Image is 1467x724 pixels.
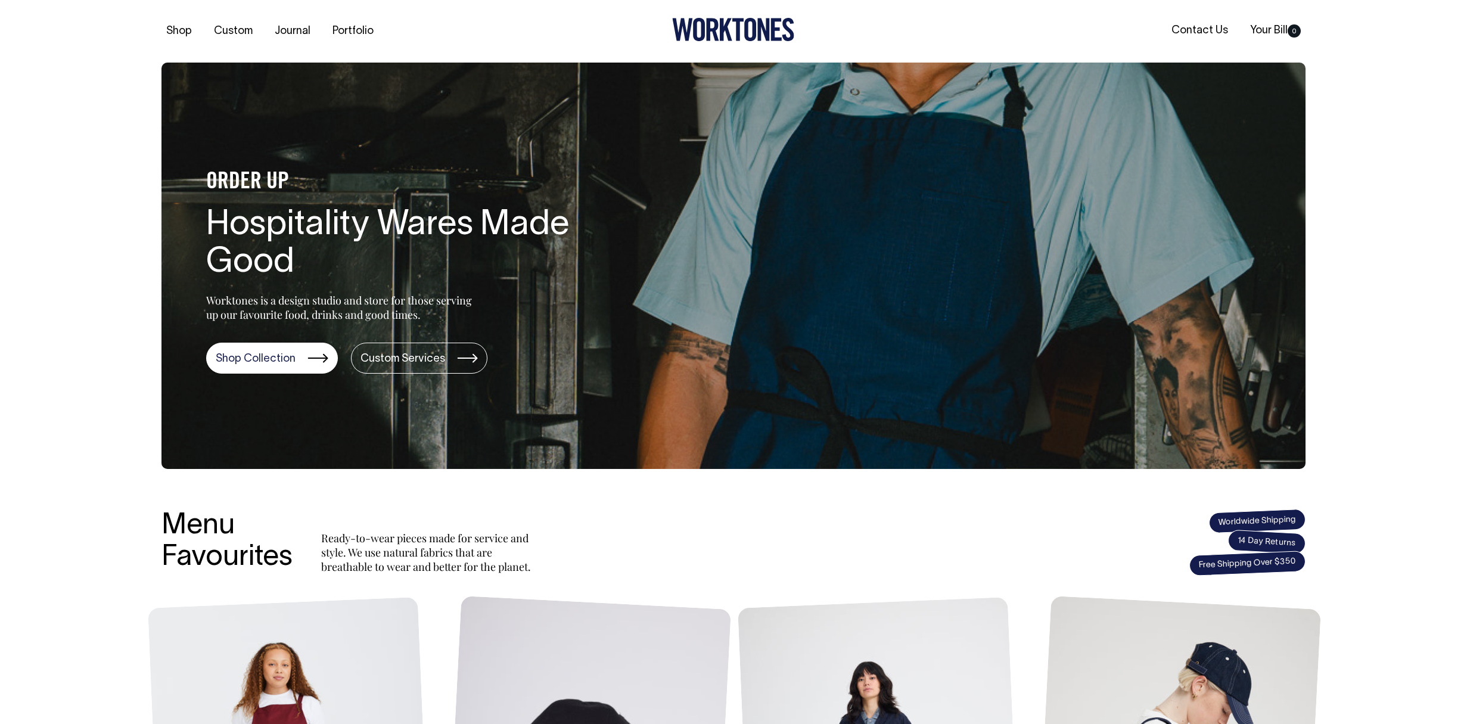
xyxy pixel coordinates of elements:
[1245,21,1306,41] a: Your Bill0
[321,531,536,574] p: Ready-to-wear pieces made for service and style. We use natural fabrics that are breathable to we...
[328,21,378,41] a: Portfolio
[1189,551,1306,576] span: Free Shipping Over $350
[1288,24,1301,38] span: 0
[206,170,588,195] h4: ORDER UP
[1208,508,1306,533] span: Worldwide Shipping
[351,343,487,374] a: Custom Services
[1167,21,1233,41] a: Contact Us
[161,21,197,41] a: Shop
[209,21,257,41] a: Custom
[206,293,477,322] p: Worktones is a design studio and store for those serving up our favourite food, drinks and good t...
[206,343,338,374] a: Shop Collection
[1227,530,1306,555] span: 14 Day Returns
[206,207,588,283] h1: Hospitality Wares Made Good
[270,21,315,41] a: Journal
[161,511,293,574] h3: Menu Favourites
